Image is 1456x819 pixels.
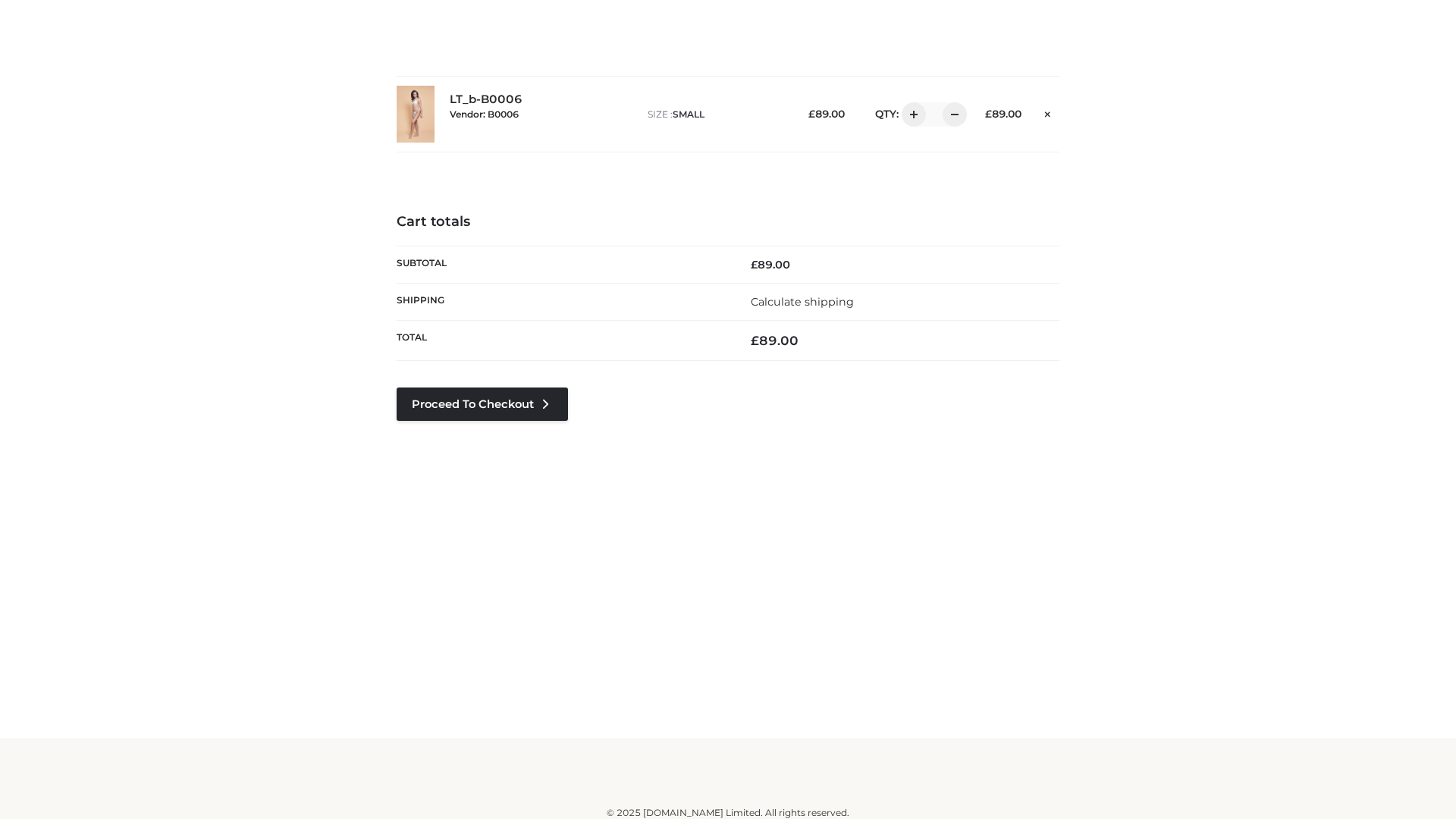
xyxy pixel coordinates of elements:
p: size : [648,108,785,121]
div: LT_b-B0006 [450,93,632,135]
th: Total [397,321,728,361]
span: £ [751,333,759,348]
bdi: 89.00 [751,258,790,271]
a: Proceed to Checkout [397,388,568,421]
span: £ [808,108,815,120]
bdi: 89.00 [808,108,845,120]
small: Vendor: B0006 [450,108,519,120]
bdi: 89.00 [751,333,799,348]
bdi: 89.00 [985,108,1021,120]
span: £ [751,258,758,271]
span: £ [985,108,992,120]
th: Shipping [397,283,728,320]
th: Subtotal [397,246,728,283]
a: Remove this item [1037,102,1059,122]
h4: Cart totals [397,214,1059,231]
div: QTY: [860,102,962,127]
span: SMALL [673,108,704,120]
a: Calculate shipping [751,295,854,309]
